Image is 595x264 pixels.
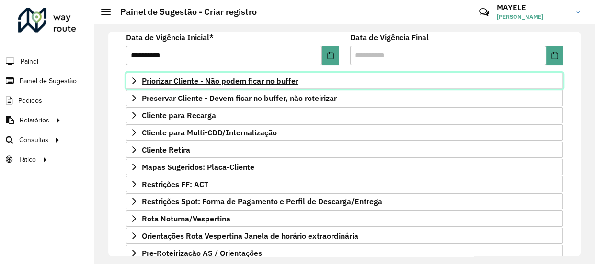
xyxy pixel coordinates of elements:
[20,115,49,125] span: Relatórios
[142,111,216,119] span: Cliente para Recarga
[142,198,382,205] span: Restrições Spot: Forma de Pagamento e Perfil de Descarga/Entrega
[19,135,48,145] span: Consultas
[126,228,563,244] a: Orientações Rota Vespertina Janela de horário extraordinária
[126,245,563,261] a: Pre-Roteirização AS / Orientações
[126,142,563,158] a: Cliente Retira
[142,77,298,85] span: Priorizar Cliente - Não podem ficar no buffer
[18,154,36,165] span: Tático
[111,7,257,17] h2: Painel de Sugestão - Criar registro
[20,76,77,86] span: Painel de Sugestão
[497,3,569,12] h3: MAYELE
[546,46,563,65] button: Choose Date
[126,210,563,227] a: Rota Noturna/Vespertina
[474,2,494,22] a: Contato Rápido
[497,12,569,21] span: [PERSON_NAME]
[142,94,337,102] span: Preservar Cliente - Devem ficar no buffer, não roteirizar
[142,215,230,222] span: Rota Noturna/Vespertina
[142,249,262,257] span: Pre-Roteirização AS / Orientações
[126,32,214,43] label: Data de Vigência Inicial
[322,46,339,65] button: Choose Date
[350,32,429,43] label: Data de Vigência Final
[126,73,563,89] a: Priorizar Cliente - Não podem ficar no buffer
[142,146,190,154] span: Cliente Retira
[126,107,563,123] a: Cliente para Recarga
[21,56,38,66] span: Painel
[142,180,208,188] span: Restrições FF: ACT
[18,96,42,106] span: Pedidos
[142,232,358,240] span: Orientações Rota Vespertina Janela de horário extraordinária
[126,124,563,141] a: Cliente para Multi-CDD/Internalização
[126,90,563,106] a: Preservar Cliente - Devem ficar no buffer, não roteirizar
[142,129,277,136] span: Cliente para Multi-CDD/Internalização
[142,163,254,171] span: Mapas Sugeridos: Placa-Cliente
[126,176,563,192] a: Restrições FF: ACT
[126,159,563,175] a: Mapas Sugeridos: Placa-Cliente
[126,193,563,209] a: Restrições Spot: Forma de Pagamento e Perfil de Descarga/Entrega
